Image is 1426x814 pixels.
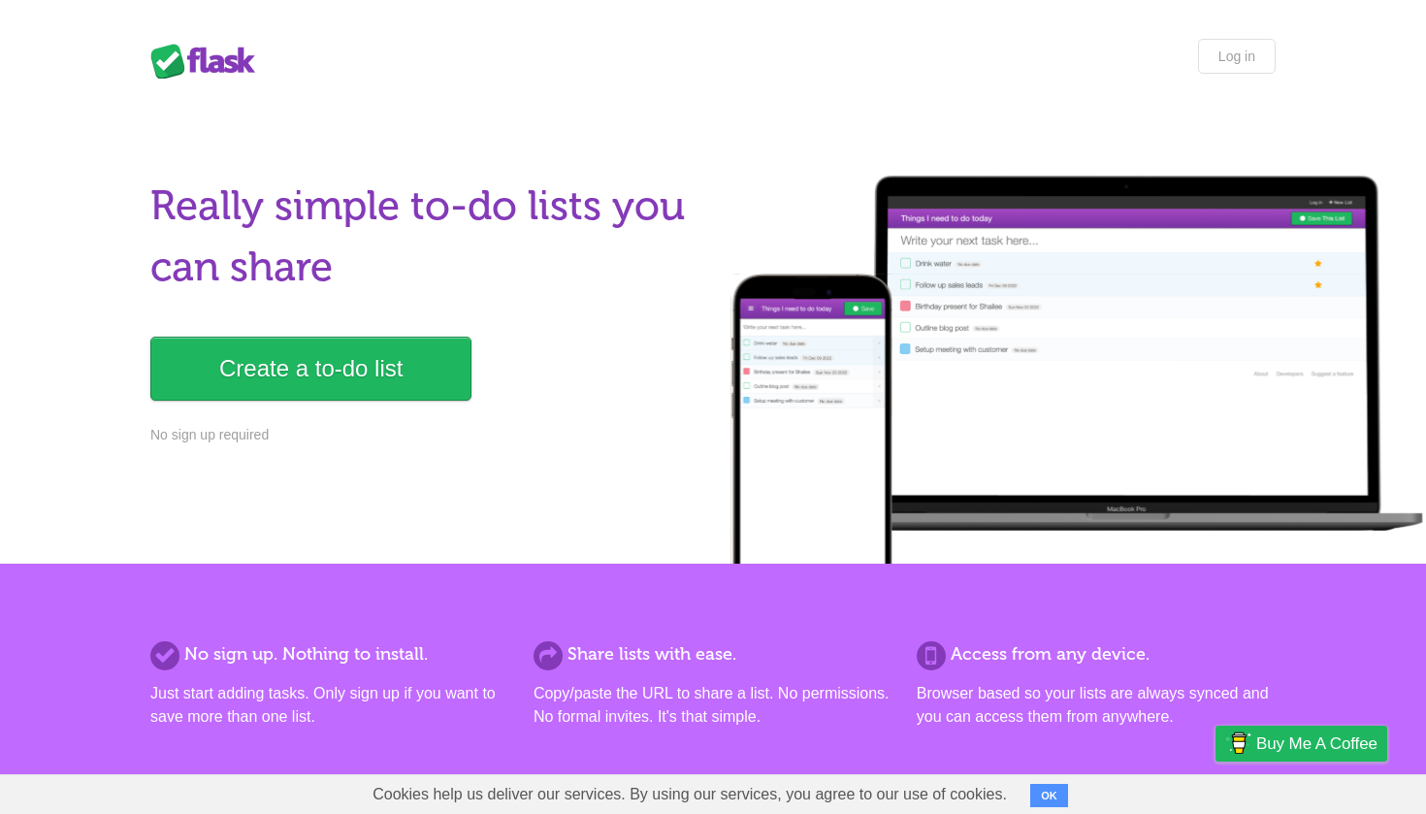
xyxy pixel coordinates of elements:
[1198,39,1276,74] a: Log in
[534,641,892,667] h2: Share lists with ease.
[150,682,509,729] p: Just start adding tasks. Only sign up if you want to save more than one list.
[150,425,701,445] p: No sign up required
[1225,727,1251,760] img: Buy me a coffee
[1030,784,1068,807] button: OK
[917,641,1276,667] h2: Access from any device.
[150,176,701,298] h1: Really simple to-do lists you can share
[1256,727,1377,761] span: Buy me a coffee
[150,641,509,667] h2: No sign up. Nothing to install.
[353,775,1026,814] span: Cookies help us deliver our services. By using our services, you agree to our use of cookies.
[534,682,892,729] p: Copy/paste the URL to share a list. No permissions. No formal invites. It's that simple.
[917,682,1276,729] p: Browser based so your lists are always synced and you can access them from anywhere.
[150,44,267,79] div: Flask Lists
[150,337,471,401] a: Create a to-do list
[1215,726,1387,762] a: Buy me a coffee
